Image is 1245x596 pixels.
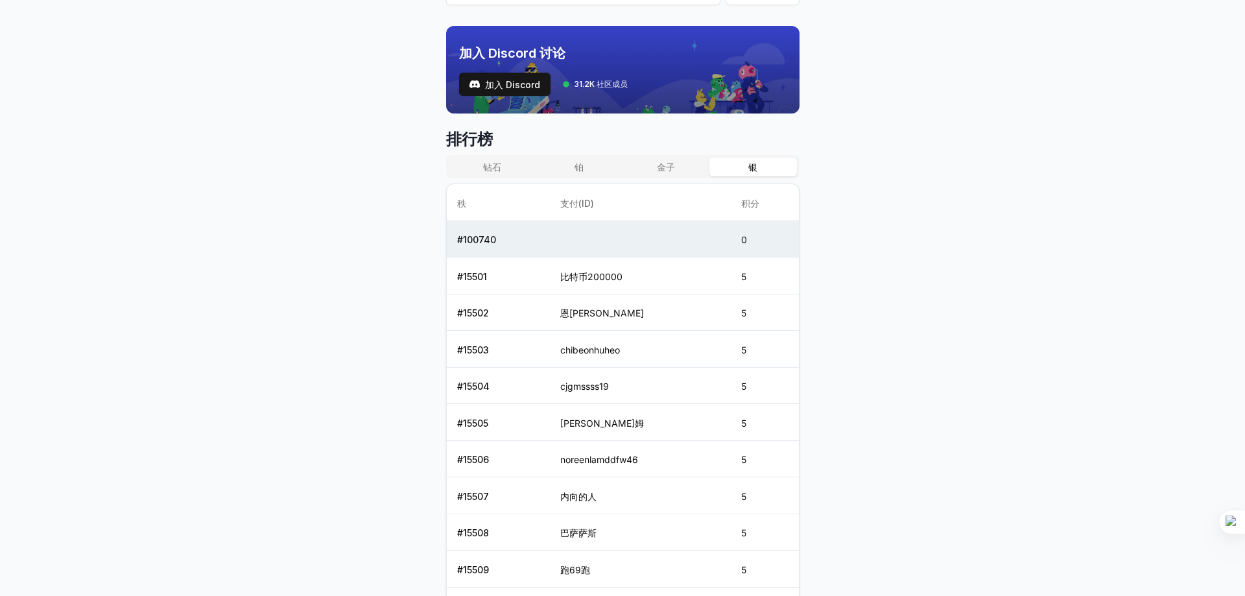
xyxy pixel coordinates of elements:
[741,381,746,392] font: 5
[463,491,489,502] font: 15507
[741,418,746,429] font: 5
[463,344,489,355] font: 15503
[560,418,644,429] font: [PERSON_NAME]姆
[560,491,597,502] font: 内向的人
[574,79,628,89] font: 31.2K 社区成员
[741,198,759,209] font: 积分
[457,381,463,392] font: #
[463,271,487,282] font: 15501
[560,344,620,355] font: chibeonhuheo
[741,564,746,575] font: 5
[459,73,551,96] button: 加入 Discord
[457,198,466,209] font: 秩
[463,418,488,429] font: 15505
[463,234,496,245] font: 100740
[446,130,493,149] font: 排行榜
[485,79,540,90] font: 加入 Discord
[741,527,746,538] font: 5
[748,161,757,173] font: 银
[741,271,746,282] font: 5
[483,161,501,173] font: 钻石
[463,454,489,465] font: 15506
[459,73,551,96] a: 测试加入 Discord
[446,26,800,113] img: discord_banner
[741,234,747,245] font: 0
[560,564,590,575] font: 跑69跑
[463,381,490,392] font: 15504
[457,234,463,245] font: #
[463,564,489,575] font: 15509
[457,418,463,429] font: #
[457,527,463,538] font: #
[741,491,746,502] font: 5
[459,45,565,61] font: 加入 Discord 讨论
[457,491,463,502] font: #
[560,307,644,318] font: 恩[PERSON_NAME]
[463,307,489,318] font: 15502
[657,161,675,173] font: 金子
[560,527,597,538] font: 巴萨萨斯
[457,344,463,355] font: #
[469,79,480,89] img: 测试
[575,161,584,173] font: 铂
[741,344,746,355] font: 5
[741,307,746,318] font: 5
[560,271,622,282] font: 比特币200000
[560,454,638,465] font: noreenlamddfw46
[560,381,609,392] font: cjgmssss19
[457,564,463,575] font: #
[560,198,594,209] font: 支付(ID)
[457,271,463,282] font: #
[457,307,463,318] font: #
[457,454,463,465] font: #
[741,454,746,465] font: 5
[463,527,489,538] font: 15508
